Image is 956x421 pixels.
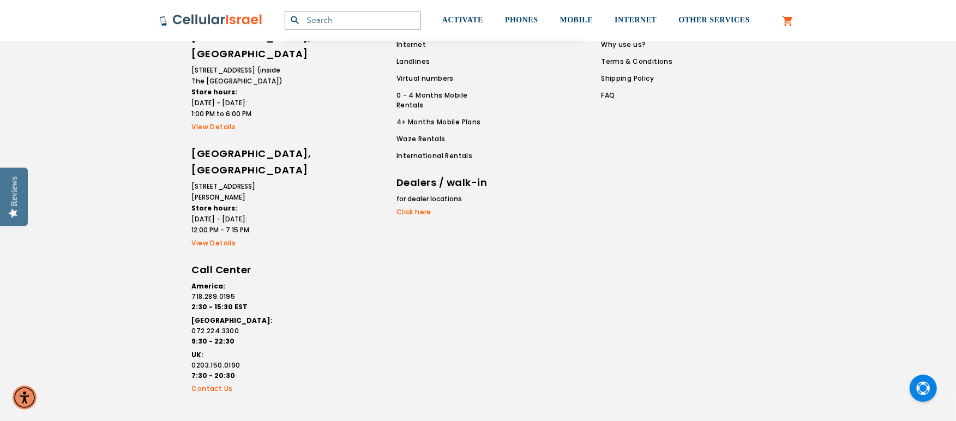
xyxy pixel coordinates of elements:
[192,326,285,336] a: 072.224.3300
[159,14,263,27] img: Cellular Israel Logo
[192,281,226,291] strong: America:
[396,74,496,83] a: Virtual numbers
[192,350,204,359] strong: UK:
[560,16,593,24] span: MOBILE
[396,151,496,161] a: International Rentals
[505,16,538,24] span: PHONES
[396,91,496,110] a: 0 - 4 Months Mobile Rentals
[396,194,489,205] li: for dealer locations
[601,74,672,83] a: Shipping Policy
[192,371,236,380] strong: 7:30 - 20:30
[192,336,235,346] strong: 9:30 - 22:30
[192,302,248,311] strong: 2:30 - 15:30 EST
[396,57,496,67] a: Landlines
[13,386,37,410] div: Accessibility Menu
[678,16,750,24] span: OTHER SERVICES
[192,122,285,132] a: View Details
[442,16,483,24] span: ACTIVATE
[396,117,496,127] a: 4+ Months Mobile Plans
[601,57,672,67] a: Terms & Conditions
[192,384,285,394] a: Contact Us
[192,292,285,302] a: 718.289.0195
[192,65,285,119] li: [STREET_ADDRESS] (inside The [GEOGRAPHIC_DATA]) [DATE] - [DATE]: 1:00 PM to 6:00 PM
[192,29,285,62] h6: [GEOGRAPHIC_DATA], [GEOGRAPHIC_DATA]
[396,175,489,191] h6: Dealers / walk-in
[192,203,238,213] strong: Store hours:
[192,262,285,278] h6: Call Center
[192,146,285,178] h6: [GEOGRAPHIC_DATA], [GEOGRAPHIC_DATA]
[601,91,672,100] a: FAQ
[9,176,19,206] div: Reviews
[192,238,285,248] a: View Details
[192,87,238,97] strong: Store hours:
[601,40,672,50] a: Why use us?
[192,181,285,236] li: [STREET_ADDRESS][PERSON_NAME] [DATE] - [DATE]: 12:00 PM - 7:15 PM
[615,16,657,24] span: INTERNET
[396,207,489,217] a: Click here
[285,11,421,30] input: Search
[192,360,285,370] a: 0203.150.0190
[396,40,496,50] a: Internet
[192,316,273,325] strong: [GEOGRAPHIC_DATA]:
[396,134,496,144] a: Waze Rentals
